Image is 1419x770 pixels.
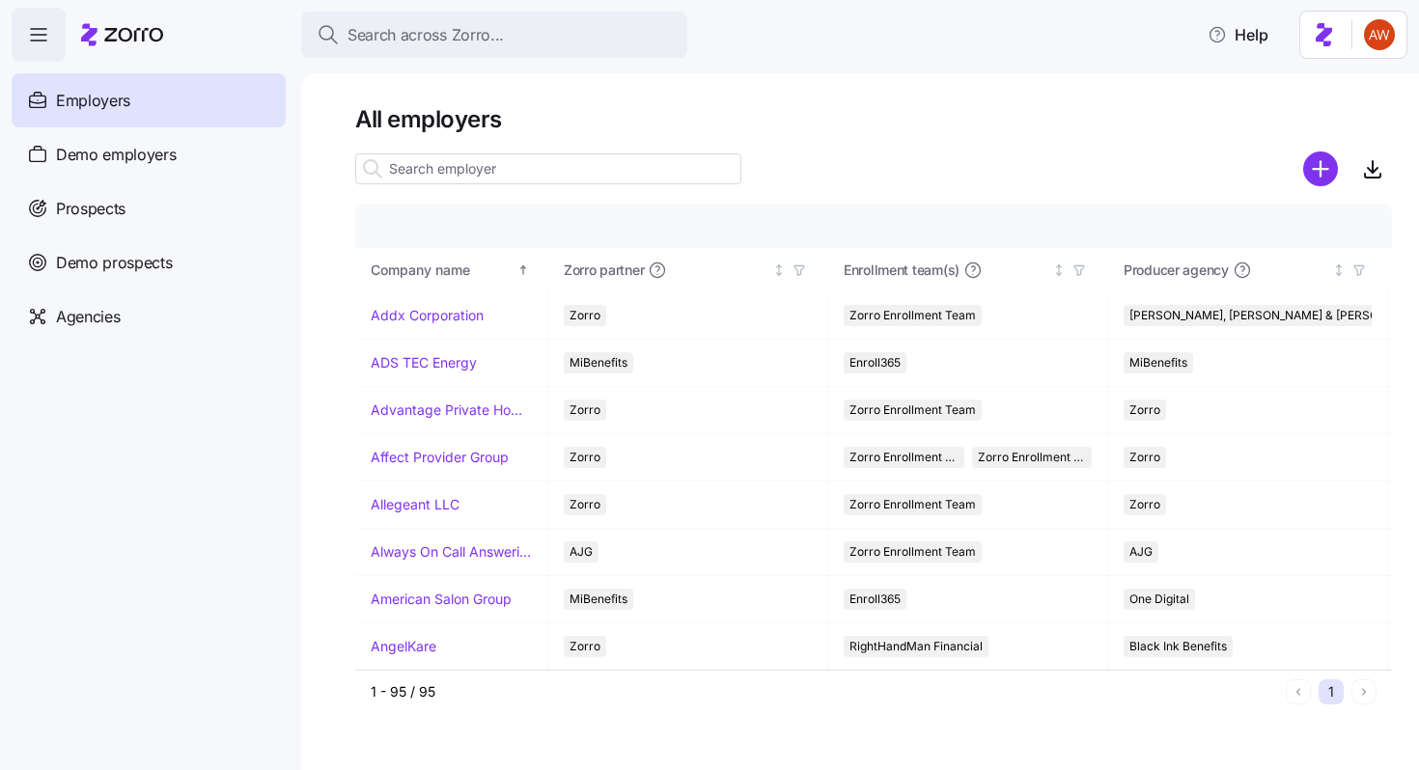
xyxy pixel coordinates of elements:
[1351,679,1377,704] button: Next page
[849,494,976,515] span: Zorro Enrollment Team
[1129,636,1227,657] span: Black Ink Benefits
[56,251,173,275] span: Demo prospects
[56,143,177,167] span: Demo employers
[570,636,600,657] span: Zorro
[849,352,901,373] span: Enroll365
[1192,15,1284,54] button: Help
[12,181,286,235] a: Prospects
[849,589,901,610] span: Enroll365
[1129,399,1160,421] span: Zorro
[570,352,627,373] span: MiBenefits
[1332,263,1346,277] div: Not sorted
[355,104,1392,134] h1: All employers
[12,73,286,127] a: Employers
[1319,679,1344,704] button: 1
[1129,541,1153,563] span: AJG
[371,542,532,562] a: Always On Call Answering Service
[371,637,436,656] a: AngelKare
[1052,263,1066,277] div: Not sorted
[371,682,1278,701] div: 1 - 95 / 95
[371,353,477,372] a: ADS TEC Energy
[56,305,120,329] span: Agencies
[56,89,130,113] span: Employers
[1124,261,1229,280] span: Producer agency
[1129,352,1187,373] span: MiBenefits
[849,399,976,421] span: Zorro Enrollment Team
[772,263,786,277] div: Not sorted
[355,248,548,292] th: Company nameSorted ascending
[348,23,504,47] span: Search across Zorro...
[570,494,600,515] span: Zorro
[1129,494,1160,515] span: Zorro
[12,127,286,181] a: Demo employers
[828,248,1108,292] th: Enrollment team(s)Not sorted
[570,589,627,610] span: MiBenefits
[1286,679,1311,704] button: Previous page
[301,12,687,58] button: Search across Zorro...
[1208,23,1268,46] span: Help
[844,261,960,280] span: Enrollment team(s)
[564,261,644,280] span: Zorro partner
[1303,151,1338,186] svg: add icon
[849,447,959,468] span: Zorro Enrollment Team
[849,636,983,657] span: RightHandMan Financial
[1364,19,1395,50] img: 3c671664b44671044fa8929adf5007c6
[371,306,484,325] a: Addx Corporation
[56,197,125,221] span: Prospects
[355,153,741,184] input: Search employer
[1129,447,1160,468] span: Zorro
[570,399,600,421] span: Zorro
[548,248,828,292] th: Zorro partnerNot sorted
[371,400,532,420] a: Advantage Private Home Care
[849,541,976,563] span: Zorro Enrollment Team
[570,541,593,563] span: AJG
[1108,248,1388,292] th: Producer agencyNot sorted
[1129,589,1189,610] span: One Digital
[371,448,509,467] a: Affect Provider Group
[12,289,286,344] a: Agencies
[570,305,600,326] span: Zorro
[516,263,530,277] div: Sorted ascending
[570,447,600,468] span: Zorro
[371,590,512,609] a: American Salon Group
[371,260,514,281] div: Company name
[849,305,976,326] span: Zorro Enrollment Team
[12,235,286,289] a: Demo prospects
[978,447,1087,468] span: Zorro Enrollment Experts
[371,495,459,514] a: Allegeant LLC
